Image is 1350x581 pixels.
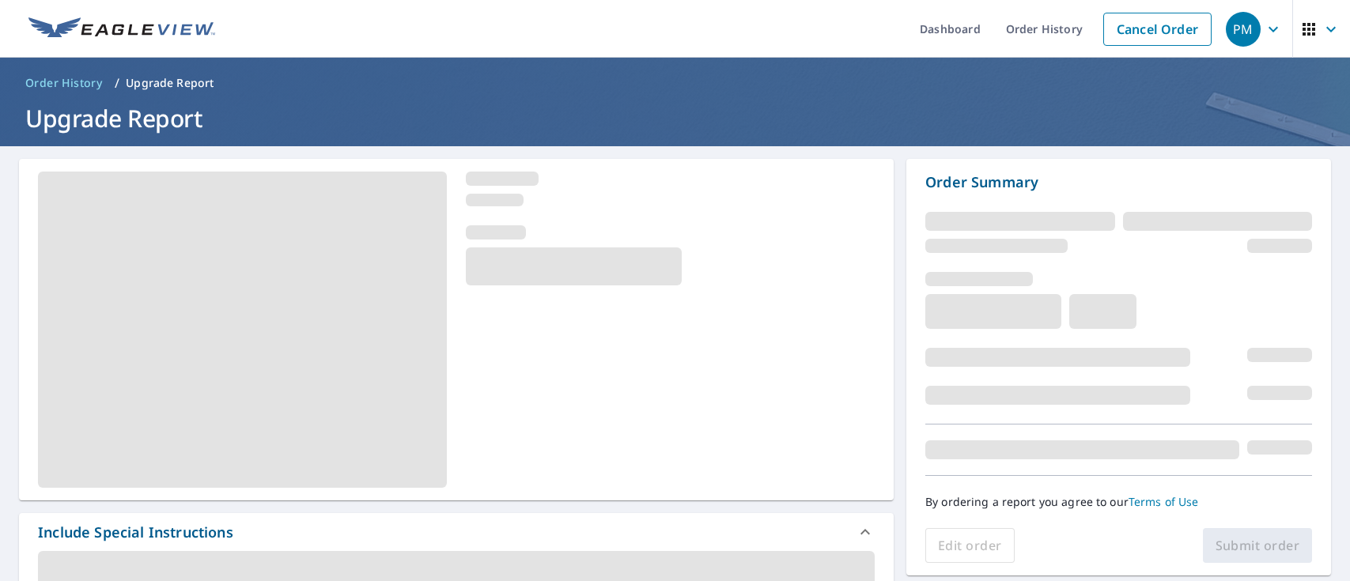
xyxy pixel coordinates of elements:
a: Order History [19,70,108,96]
div: Include Special Instructions [38,522,233,543]
li: / [115,74,119,92]
p: By ordering a report you agree to our [925,495,1312,509]
img: EV Logo [28,17,215,41]
p: Upgrade Report [126,75,214,91]
h1: Upgrade Report [19,102,1331,134]
div: Include Special Instructions [19,513,894,551]
span: Order History [25,75,102,91]
a: Terms of Use [1129,494,1199,509]
div: PM [1226,12,1261,47]
a: Cancel Order [1103,13,1212,46]
p: Order Summary [925,172,1312,193]
nav: breadcrumb [19,70,1331,96]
